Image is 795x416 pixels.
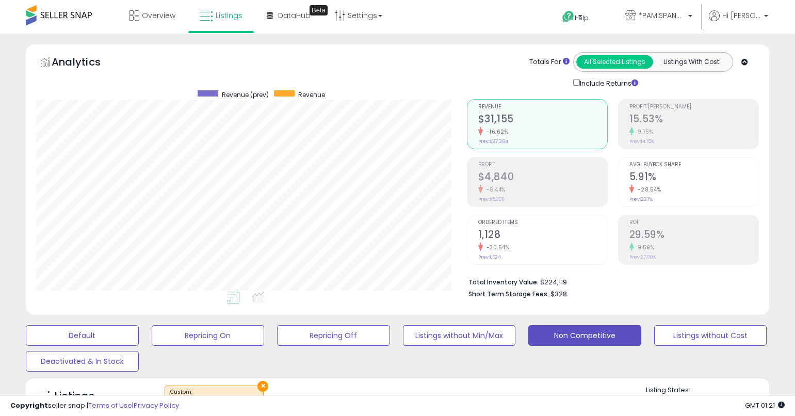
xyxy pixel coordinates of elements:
[634,128,654,136] small: 9.75%
[26,325,139,346] button: Default
[277,325,390,346] button: Repricing Off
[483,128,509,136] small: -16.62%
[478,104,607,110] span: Revenue
[310,5,328,15] div: Tooltip anchor
[52,55,121,72] h5: Analytics
[26,351,139,372] button: Deactivated & In Stock
[10,401,179,411] div: seller snap | |
[298,90,325,99] span: Revenue
[468,275,751,287] li: $224,119
[629,162,758,168] span: Avg. Buybox Share
[562,10,575,23] i: Get Help
[554,3,609,34] a: Help
[478,162,607,168] span: Profit
[278,10,311,21] span: DataHub
[10,401,48,410] strong: Copyright
[629,138,654,145] small: Prev: 14.15%
[629,254,656,260] small: Prev: 27.00%
[142,10,175,21] span: Overview
[654,325,767,346] button: Listings without Cost
[634,244,655,251] small: 9.59%
[468,278,539,286] b: Total Inventory Value:
[403,325,516,346] button: Listings without Min/Max
[468,290,549,298] b: Short Term Storage Fees:
[216,10,242,21] span: Listings
[629,220,758,226] span: ROI
[639,10,685,21] span: *PAMISPANAS*
[709,10,768,34] a: Hi [PERSON_NAME]
[478,196,505,202] small: Prev: $5,286
[634,186,661,194] small: -28.54%
[478,254,501,260] small: Prev: 1,624
[478,138,508,145] small: Prev: $37,364
[576,55,653,69] button: All Selected Listings
[629,196,653,202] small: Prev: 8.27%
[152,325,265,346] button: Repricing On
[478,171,607,185] h2: $4,840
[257,381,268,392] button: ×
[478,113,607,127] h2: $31,155
[745,401,785,410] span: 2025-09-10 01:21 GMT
[550,289,567,299] span: $328
[478,220,607,226] span: Ordered Items
[629,229,758,243] h2: 29.59%
[653,55,729,69] button: Listings With Cost
[134,401,179,410] a: Privacy Policy
[483,244,510,251] small: -30.54%
[478,229,607,243] h2: 1,128
[529,57,570,67] div: Totals For
[483,186,506,194] small: -8.44%
[222,90,269,99] span: Revenue (prev)
[88,401,132,410] a: Terms of Use
[565,77,651,89] div: Include Returns
[629,104,758,110] span: Profit [PERSON_NAME]
[528,325,641,346] button: Non Competitive
[575,13,589,22] span: Help
[629,113,758,127] h2: 15.53%
[722,10,761,21] span: Hi [PERSON_NAME]
[646,386,769,395] p: Listing States:
[629,171,758,185] h2: 5.91%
